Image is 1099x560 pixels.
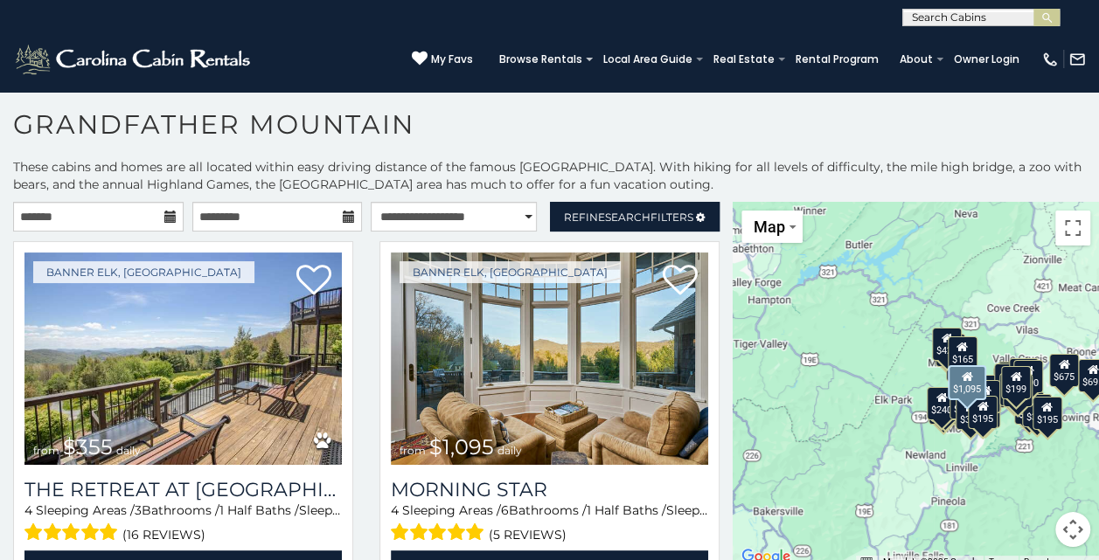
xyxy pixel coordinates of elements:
[955,396,984,429] div: $350
[1000,366,1030,399] div: $199
[391,502,399,518] span: 4
[945,47,1028,72] a: Owner Login
[754,218,785,236] span: Map
[412,51,473,68] a: My Favs
[932,328,962,361] div: $425
[391,501,708,546] div: Sleeping Areas / Bathrooms / Sleeps:
[24,478,342,501] h3: The Retreat at Mountain Meadows
[13,42,255,77] img: White-1-2.png
[1055,512,1090,547] button: Map camera controls
[891,47,942,72] a: About
[1068,51,1086,68] img: mail-regular-white.png
[946,348,976,381] div: $300
[135,502,142,518] span: 3
[929,388,959,421] div: $225
[1013,391,1043,424] div: $375
[400,261,621,283] a: Banner Elk, [GEOGRAPHIC_DATA]
[663,263,698,300] a: Add to favorites
[947,364,985,399] div: $1,095
[122,523,205,546] span: (16 reviews)
[1012,359,1042,392] div: $190
[497,444,522,457] span: daily
[967,395,997,428] div: $195
[741,211,803,243] button: Change map style
[431,52,473,67] span: My Favs
[33,444,59,457] span: from
[501,502,509,518] span: 6
[24,478,342,501] a: The Retreat at [GEOGRAPHIC_DATA][PERSON_NAME]
[296,263,331,300] a: Add to favorites
[949,386,978,419] div: $300
[705,47,783,72] a: Real Estate
[587,502,666,518] span: 1 Half Baths /
[116,444,141,457] span: daily
[391,252,708,465] img: Morning Star
[341,502,352,518] span: 12
[63,434,113,460] span: $355
[595,47,701,72] a: Local Area Guide
[947,335,977,369] div: $165
[994,363,1024,396] div: $400
[219,502,299,518] span: 1 Half Baths /
[391,252,708,465] a: Morning Star from $1,095 daily
[787,47,887,72] a: Rental Program
[564,211,693,224] span: Refine Filters
[490,47,591,72] a: Browse Rentals
[24,501,342,546] div: Sleeping Areas / Bathrooms / Sleeps:
[976,375,1005,408] div: $305
[1003,373,1033,406] div: $195
[999,372,1029,405] div: $175
[391,478,708,501] a: Morning Star
[1032,397,1061,430] div: $195
[24,252,342,465] img: The Retreat at Mountain Meadows
[24,502,32,518] span: 4
[489,523,567,546] span: (5 reviews)
[33,261,254,283] a: Banner Elk, [GEOGRAPHIC_DATA]
[550,202,720,232] a: RefineSearchFilters
[1048,353,1078,386] div: $675
[1055,211,1090,245] button: Toggle fullscreen view
[24,252,342,465] a: The Retreat at Mountain Meadows from $355 daily
[429,434,494,460] span: $1,095
[400,444,426,457] span: from
[1041,51,1059,68] img: phone-regular-white.png
[926,387,956,420] div: $240
[605,211,650,224] span: Search
[1022,394,1052,427] div: $375
[929,391,958,425] div: $355
[1008,357,1038,391] div: $485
